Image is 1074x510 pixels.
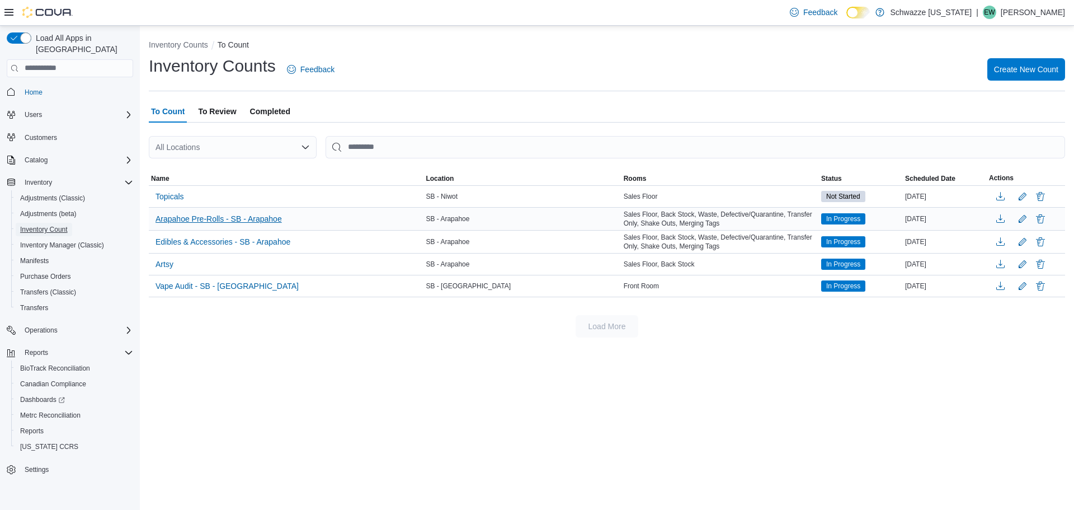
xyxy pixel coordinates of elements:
button: Adjustments (Classic) [11,190,138,206]
button: Artsy [151,256,178,273]
span: Manifests [20,256,49,265]
span: Reports [25,348,48,357]
span: In Progress [826,281,860,291]
span: Customers [20,130,133,144]
button: Edibles & Accessories - SB - Arapahoe [151,233,295,250]
span: SB - Arapahoe [426,214,469,223]
button: Name [149,172,423,185]
button: Edit count details [1016,210,1029,227]
button: Open list of options [301,143,310,152]
span: Artsy [156,259,173,270]
span: Metrc Reconciliation [16,409,133,422]
span: EW [984,6,995,19]
span: Topicals [156,191,184,202]
span: Purchase Orders [16,270,133,283]
button: Manifests [11,253,138,269]
button: Vape Audit - SB - [GEOGRAPHIC_DATA] [151,278,303,294]
button: Home [2,84,138,100]
a: Inventory Count [16,223,72,236]
button: Reports [20,346,53,359]
span: Adjustments (Classic) [16,191,133,205]
span: Settings [20,462,133,476]
a: Dashboards [11,392,138,408]
span: Canadian Compliance [20,380,86,389]
span: Location [426,174,454,183]
input: This is a search bar. After typing your query, hit enter to filter the results lower in the page. [326,136,1065,158]
span: Reports [20,427,44,436]
span: Completed [250,100,290,123]
button: Metrc Reconciliation [11,408,138,423]
span: Metrc Reconciliation [20,411,81,420]
a: Adjustments (Classic) [16,191,89,205]
span: Adjustments (beta) [16,207,133,221]
button: Inventory [20,176,56,189]
span: Transfers (Classic) [16,286,133,299]
span: Customers [25,133,57,142]
span: Home [25,88,43,97]
button: Edit count details [1016,188,1029,205]
span: Inventory Manager (Classic) [20,241,104,250]
button: Catalog [2,152,138,168]
span: Home [20,85,133,99]
a: BioTrack Reconciliation [16,362,95,375]
button: Purchase Orders [11,269,138,284]
span: Purchase Orders [20,272,71,281]
p: [PERSON_NAME] [1001,6,1065,19]
span: Inventory [25,178,52,187]
button: Arapahoe Pre-Rolls - SB - Arapahoe [151,210,286,227]
a: Settings [20,463,53,476]
span: Actions [989,174,1014,183]
span: BioTrack Reconciliation [16,362,133,375]
button: Users [2,107,138,123]
a: Purchase Orders [16,270,76,283]
button: Topicals [151,188,189,205]
span: Edibles & Accessories - SB - Arapahoe [156,236,290,247]
button: Inventory Manager (Classic) [11,237,138,253]
div: Sales Floor, Back Stock [621,258,819,271]
span: SB - Niwot [426,192,458,201]
span: Settings [25,465,49,474]
button: Settings [2,461,138,478]
span: Load All Apps in [GEOGRAPHIC_DATA] [31,32,133,55]
button: Edit count details [1016,233,1029,250]
span: Inventory Manager (Classic) [16,238,133,252]
a: Reports [16,424,48,438]
button: Inventory Counts [149,40,208,49]
div: [DATE] [903,190,987,203]
a: Customers [20,131,62,144]
span: Name [151,174,169,183]
a: Home [20,86,47,99]
div: [DATE] [903,212,987,226]
span: Vape Audit - SB - [GEOGRAPHIC_DATA] [156,280,299,292]
span: Reports [16,424,133,438]
nav: An example of EuiBreadcrumbs [149,39,1065,53]
h1: Inventory Counts [149,55,276,77]
p: Schwazze [US_STATE] [890,6,972,19]
button: Location [423,172,621,185]
span: Inventory Count [16,223,133,236]
a: Adjustments (beta) [16,207,81,221]
button: Reports [11,423,138,439]
button: Delete [1034,279,1047,293]
span: To Count [151,100,185,123]
p: | [976,6,978,19]
a: Transfers (Classic) [16,286,81,299]
a: Inventory Manager (Classic) [16,238,109,252]
div: [DATE] [903,279,987,293]
span: Feedback [803,7,837,18]
button: Reports [2,345,138,361]
button: Operations [2,322,138,338]
span: Users [25,110,42,119]
button: BioTrack Reconciliation [11,361,138,376]
button: Customers [2,129,138,146]
div: Front Room [621,279,819,293]
span: In Progress [826,237,860,247]
span: Inventory [20,176,133,189]
span: Feedback [300,64,335,75]
button: Delete [1034,212,1047,226]
button: Delete [1034,235,1047,249]
button: Inventory [2,175,138,190]
span: In Progress [821,236,865,247]
span: Canadian Compliance [16,377,133,391]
